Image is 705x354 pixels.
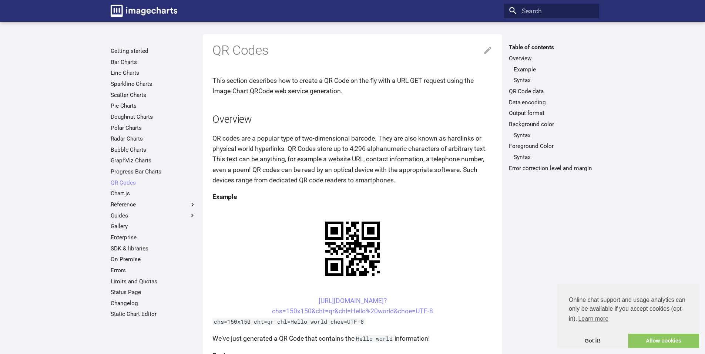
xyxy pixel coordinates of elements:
[509,88,594,95] a: QR Code data
[111,135,196,142] a: Radar Charts
[509,99,594,106] a: Data encoding
[212,75,493,96] p: This section describes how to create a QR Code on the fly with a URL GET request using the Image-...
[111,91,196,99] a: Scatter Charts
[504,44,599,51] label: Table of contents
[212,333,493,344] p: We've just generated a QR Code that contains the information!
[557,334,628,348] a: dismiss cookie message
[111,212,196,219] label: Guides
[212,133,493,185] p: QR codes are a popular type of two-dimensional barcode. They are also known as hardlinks or physi...
[509,142,594,150] a: Foreground Color
[569,296,687,324] span: Online chat support and usage analytics can only be available if you accept cookies (opt-in).
[111,267,196,274] a: Errors
[212,112,493,127] h2: Overview
[111,201,196,208] label: Reference
[509,66,594,84] nav: Overview
[111,157,196,164] a: GraphViz Charts
[509,55,594,62] a: Overview
[111,256,196,263] a: On Premise
[111,5,177,17] img: logo
[111,223,196,230] a: Gallery
[111,278,196,285] a: Limits and Quotas
[111,47,196,55] a: Getting started
[111,113,196,121] a: Doughnut Charts
[514,66,594,73] a: Example
[111,234,196,241] a: Enterprise
[504,4,599,18] input: Search
[212,318,366,325] code: chs=150x150 cht=qr chl=Hello world choe=UTF-8
[111,124,196,132] a: Polar Charts
[355,335,395,342] code: Hello world
[111,300,196,307] a: Changelog
[577,313,610,324] a: learn more about cookies
[111,102,196,109] a: Pie Charts
[509,121,594,128] a: Background color
[111,58,196,66] a: Bar Charts
[111,289,196,296] a: Status Page
[111,245,196,252] a: SDK & libraries
[509,132,594,139] nav: Background color
[514,132,594,139] a: Syntax
[111,146,196,154] a: Bubble Charts
[111,310,196,318] a: Static Chart Editor
[509,154,594,161] nav: Foreground Color
[111,190,196,197] a: Chart.js
[514,154,594,161] a: Syntax
[504,44,599,172] nav: Table of contents
[111,69,196,77] a: Line Charts
[509,165,594,172] a: Error correction level and margin
[212,192,493,202] h4: Example
[111,168,196,175] a: Progress Bar Charts
[628,334,699,348] a: allow cookies
[111,179,196,186] a: QR Codes
[509,109,594,117] a: Output format
[111,80,196,88] a: Sparkline Charts
[272,297,433,315] a: [URL][DOMAIN_NAME]?chs=150x150&cht=qr&chl=Hello%20world&choe=UTF-8
[514,77,594,84] a: Syntax
[312,209,393,289] img: chart
[212,42,493,59] h1: QR Codes
[107,1,181,20] a: Image-Charts documentation
[557,284,699,348] div: cookieconsent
